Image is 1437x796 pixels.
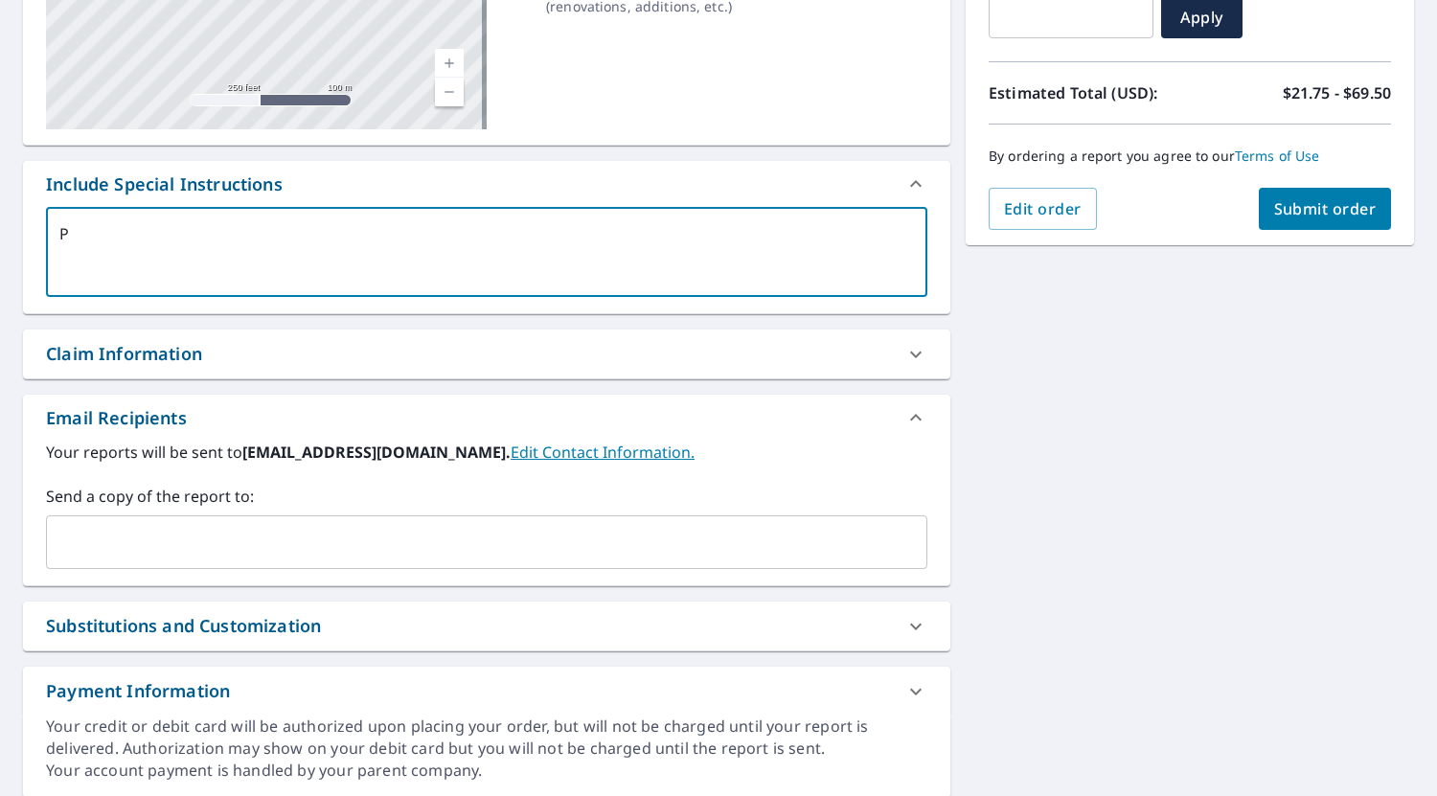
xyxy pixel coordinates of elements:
p: By ordering a report you agree to our [989,148,1391,165]
button: Submit order [1259,188,1392,230]
a: Current Level 17, Zoom Out [435,78,464,106]
div: Email Recipients [23,395,950,441]
label: Send a copy of the report to: [46,485,927,508]
label: Your reports will be sent to [46,441,927,464]
a: Current Level 17, Zoom In [435,49,464,78]
p: $21.75 - $69.50 [1283,81,1391,104]
a: EditContactInfo [511,442,695,463]
span: Edit order [1004,198,1082,219]
div: Email Recipients [46,405,187,431]
button: Edit order [989,188,1097,230]
div: Your account payment is handled by your parent company. [46,760,927,782]
div: Substitutions and Customization [23,602,950,650]
div: Substitutions and Customization [46,613,321,639]
div: Include Special Instructions [23,161,950,207]
p: Estimated Total (USD): [989,81,1190,104]
div: Include Special Instructions [46,171,283,197]
div: Your credit or debit card will be authorized upon placing your order, but will not be charged unt... [46,716,927,760]
div: Payment Information [23,667,950,716]
a: Terms of Use [1235,147,1320,165]
b: [EMAIL_ADDRESS][DOMAIN_NAME]. [242,442,511,463]
div: Payment Information [46,678,230,704]
div: Claim Information [46,341,202,367]
span: Submit order [1274,198,1377,219]
div: Claim Information [23,330,950,378]
span: Apply [1176,7,1227,28]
